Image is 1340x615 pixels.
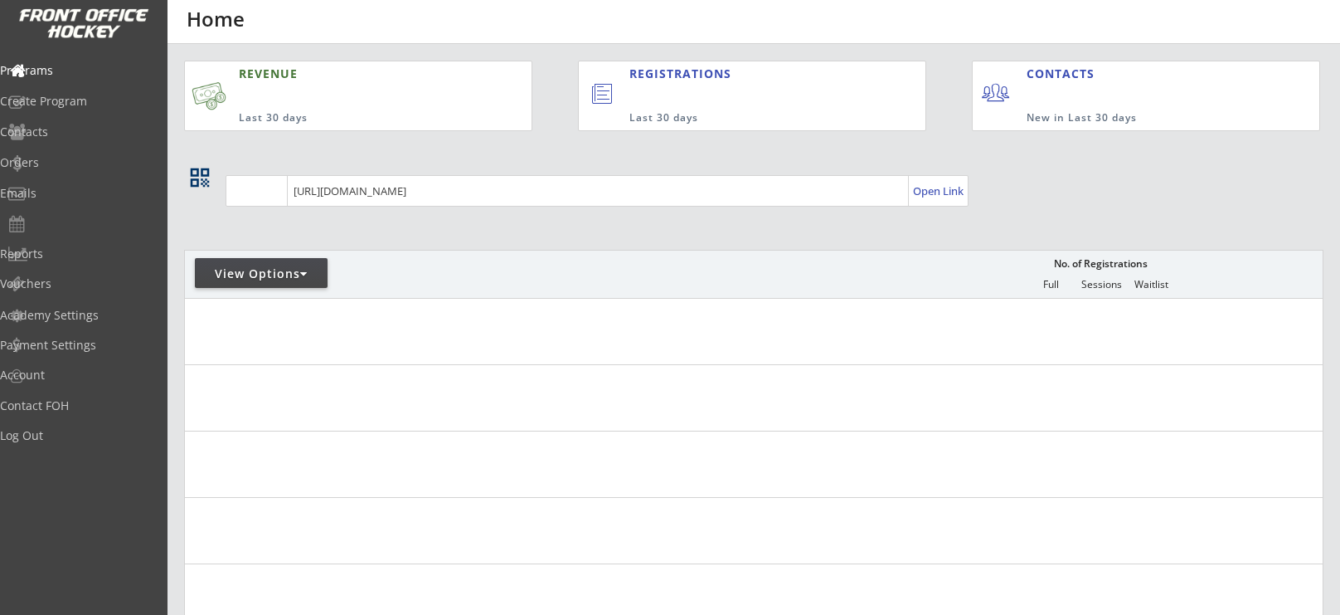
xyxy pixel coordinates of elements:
[913,184,965,198] div: Open Link
[1126,279,1176,290] div: Waitlist
[1027,111,1242,125] div: New in Last 30 days
[1049,258,1152,270] div: No. of Registrations
[913,179,965,203] a: Open Link
[239,111,451,125] div: Last 30 days
[187,165,212,190] button: qr_code
[1027,66,1102,82] div: CONTACTS
[195,266,328,282] div: View Options
[629,66,849,82] div: REGISTRATIONS
[1076,279,1126,290] div: Sessions
[1026,279,1075,290] div: Full
[629,111,857,125] div: Last 30 days
[239,66,451,82] div: REVENUE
